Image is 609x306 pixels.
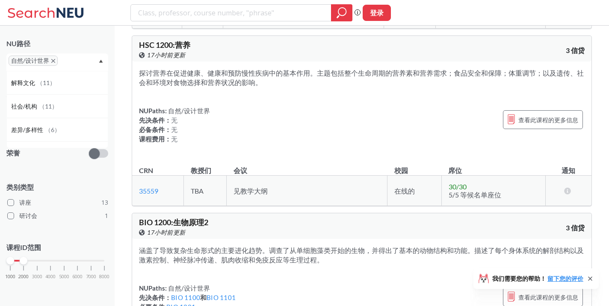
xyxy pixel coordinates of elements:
[167,284,210,292] span: 自然/设计世界
[9,56,58,66] span: 自然/设计世界X to remove pill
[45,126,60,133] span: （ 6 ）
[137,6,325,20] input: Class, professor, course number, "phrase"
[11,125,45,135] span: 差异/多样性
[6,243,108,253] p: 课程ID范围
[7,210,108,221] label: 研讨会
[51,59,55,63] svg: X to remove pill
[139,106,210,144] div: NUPaths: 先决条件： 必备条件： 课程费用：
[441,157,546,176] th: 席位
[518,115,578,125] span: 查看此课程的更多信息
[39,103,58,110] span: （ 11 ）
[184,176,227,206] td: TBA
[147,228,186,237] span: 17小时前更新
[147,50,186,60] span: 17小时前更新
[171,116,177,124] span: 无
[227,157,387,176] th: 会议
[387,176,441,206] td: 在线的
[105,211,108,221] span: 1
[32,274,42,279] span: 3000
[337,7,347,19] svg: magnifying glass
[547,275,583,282] a: 留下您的评价
[18,274,29,279] span: 2000
[387,157,441,176] th: 校园
[171,294,200,301] a: BIO 1100
[139,218,208,227] span: BIO 1200 : 生物原理2
[86,274,96,279] span: 7000
[6,39,108,48] div: NU路径
[207,294,236,301] a: BIO 1101
[6,182,108,192] span: 类别类型
[171,126,177,133] span: 无
[6,148,20,158] p: 荣誉
[59,274,69,279] span: 5000
[99,274,109,279] span: 8000
[139,68,585,87] section: 探讨营养在促进健康、健康和预防慢性疾病中的基本作用。主题包括整个生命周期的营养素和营养需求；食品安全和保障；体重调节；以及遗传、社会和环境对食物选择和营养状况的影响。
[492,276,583,282] span: 我们需要您的帮助！
[45,274,56,279] span: 4000
[363,5,391,21] button: 登录
[7,197,108,208] label: 讲座
[184,157,227,176] th: 教授们
[5,274,15,279] span: 1000
[139,187,158,195] a: 35559
[11,102,39,111] span: 社会/机构
[139,246,585,265] section: 涵盖了导致复杂生命形式的主要进化趋势。调查了从单细胞藻类开始的生物，并得出了基本的动物结构和功能。描述了每个身体系统的解剖结构以及激素控制、神经脉冲传递、肌肉收缩和免疫反应等生理过程。
[6,53,108,71] div: 自然/设计世界X to remove pillDropdown arrow解释文化（11）社会/机构（11）差异/多样性（6）分析/使用数据（3）创意快车/创新（3）伦理推理（3）第1年写作（2...
[37,79,56,86] span: （ 11 ）
[234,187,268,195] span: 见教学大纲
[139,40,190,50] span: HSC 1200 : 营养
[139,166,153,175] div: CRN
[167,107,210,115] span: 自然/设计世界
[101,198,108,207] span: 13
[566,223,585,232] span: 3 信贷
[331,4,352,21] div: magnifying glass
[449,182,467,191] span: 30 / 30
[546,157,591,176] th: 通知
[449,191,501,199] span: 5/5 等候名单座位
[99,59,103,63] svg: Dropdown arrow
[11,78,37,88] span: 解释文化
[171,135,177,143] span: 无
[566,46,585,55] span: 3 信贷
[72,274,83,279] span: 6000
[518,292,578,303] span: 查看此课程的更多信息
